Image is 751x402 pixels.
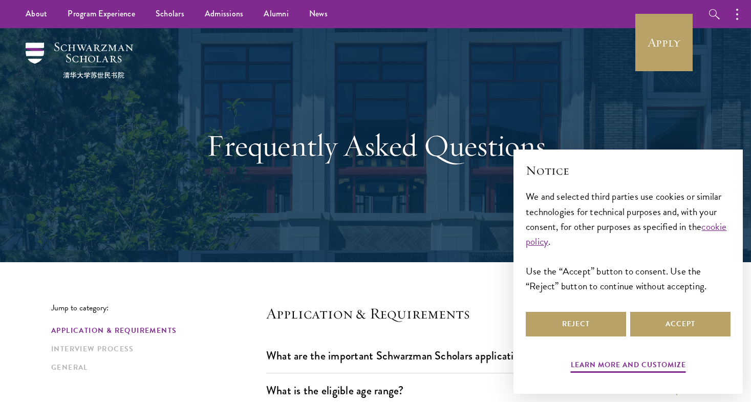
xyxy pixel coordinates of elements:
h1: Frequently Asked Questions [199,127,552,164]
button: What is the eligible age range? [266,379,681,402]
button: Reject [526,312,626,336]
a: Apply [635,14,693,71]
a: General [51,362,260,373]
a: Application & Requirements [51,325,260,336]
h2: Notice [526,162,731,179]
a: cookie policy [526,219,727,249]
button: Accept [630,312,731,336]
img: Schwarzman Scholars [26,43,133,78]
button: What are the important Schwarzman Scholars application dates? [266,344,681,367]
button: Learn more and customize [571,358,686,374]
a: Interview Process [51,344,260,354]
p: Jump to category: [51,303,266,312]
h4: Application & Requirements [266,303,681,324]
div: We and selected third parties use cookies or similar technologies for technical purposes and, wit... [526,189,731,293]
